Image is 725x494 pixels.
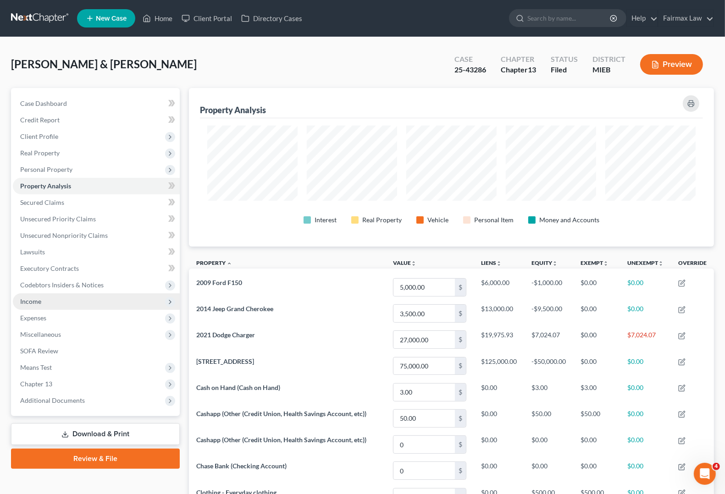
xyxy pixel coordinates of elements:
td: $0.00 [573,431,620,457]
input: 0.00 [393,357,455,375]
td: $0.00 [573,327,620,353]
a: Credit Report [13,112,180,128]
div: $ [455,331,466,348]
td: $0.00 [474,431,524,457]
td: $0.00 [620,301,671,327]
div: $ [455,410,466,427]
a: Directory Cases [237,10,307,27]
a: Unexemptunfold_more [627,259,664,266]
span: Chapter 13 [20,380,52,388]
a: Download & Print [11,423,180,445]
div: Personal Item [474,215,514,225]
span: Lawsuits [20,248,45,256]
a: Liensunfold_more [481,259,502,266]
div: Case [454,54,486,65]
a: Executory Contracts [13,260,180,277]
td: $50.00 [573,405,620,431]
td: -$9,500.00 [524,301,573,327]
td: $3.00 [573,379,620,405]
div: Money and Accounts [539,215,599,225]
div: $ [455,305,466,322]
span: Codebtors Insiders & Notices [20,281,104,289]
td: $0.00 [620,353,671,379]
input: 0.00 [393,279,455,296]
span: Cash on Hand (Cash on Hand) [196,384,280,391]
a: Unsecured Nonpriority Claims [13,227,180,244]
span: Unsecured Nonpriority Claims [20,231,108,239]
span: Client Profile [20,132,58,140]
i: unfold_more [552,261,558,266]
td: $0.00 [620,405,671,431]
span: 13 [528,65,536,74]
span: New Case [96,15,127,22]
span: [STREET_ADDRESS] [196,357,254,365]
input: 0.00 [393,436,455,453]
div: Real Property [362,215,402,225]
div: $ [455,384,466,401]
div: Filed [551,65,578,75]
td: $0.00 [474,405,524,431]
div: $ [455,436,466,453]
a: Fairmax Law [659,10,714,27]
span: SOFA Review [20,347,58,355]
span: 2014 Jeep Grand Cherokee [196,305,273,313]
input: 0.00 [393,331,455,348]
td: -$1,000.00 [524,274,573,300]
td: $7,024.07 [524,327,573,353]
td: $0.00 [474,458,524,484]
td: $0.00 [620,379,671,405]
th: Override [671,254,714,274]
td: -$50,000.00 [524,353,573,379]
td: $0.00 [620,274,671,300]
div: Chapter [501,65,536,75]
a: Property expand_less [196,259,232,266]
span: [PERSON_NAME] & [PERSON_NAME] [11,57,197,71]
td: $0.00 [573,301,620,327]
td: $125,000.00 [474,353,524,379]
a: Secured Claims [13,194,180,211]
td: $7,024.07 [620,327,671,353]
span: Secured Claims [20,198,64,206]
td: $0.00 [573,353,620,379]
td: $0.00 [524,431,573,457]
span: Real Property [20,149,60,157]
a: Exemptunfold_more [581,259,609,266]
a: Unsecured Priority Claims [13,211,180,227]
div: District [592,54,625,65]
span: Expenses [20,314,46,322]
div: 25-43286 [454,65,486,75]
input: 0.00 [393,384,455,401]
span: 2009 Ford F150 [196,279,242,286]
td: $6,000.00 [474,274,524,300]
div: $ [455,279,466,296]
input: Search by name... [527,10,611,27]
iframe: Intercom live chat [694,463,716,485]
button: Preview [640,54,703,75]
i: unfold_more [658,261,664,266]
input: 0.00 [393,410,455,427]
td: $0.00 [573,274,620,300]
div: Status [551,54,578,65]
span: Income [20,297,41,305]
span: Credit Report [20,116,60,124]
span: Executory Contracts [20,264,79,272]
span: Cashapp (Other (Credit Union, Health Savings Account, etc)) [196,410,366,417]
span: Means Test [20,363,52,371]
span: 4 [713,463,720,470]
div: Property Analysis [200,104,266,115]
td: $0.00 [620,431,671,457]
a: Case Dashboard [13,95,180,112]
i: unfold_more [496,261,502,266]
i: unfold_more [603,261,609,266]
div: $ [455,462,466,479]
input: 0.00 [393,462,455,479]
a: SOFA Review [13,343,180,359]
input: 0.00 [393,305,455,322]
a: Valueunfold_more [393,259,416,266]
td: $0.00 [524,458,573,484]
a: Property Analysis [13,178,180,194]
div: Vehicle [427,215,448,225]
a: Client Portal [177,10,237,27]
div: Interest [315,215,337,225]
a: Help [627,10,658,27]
